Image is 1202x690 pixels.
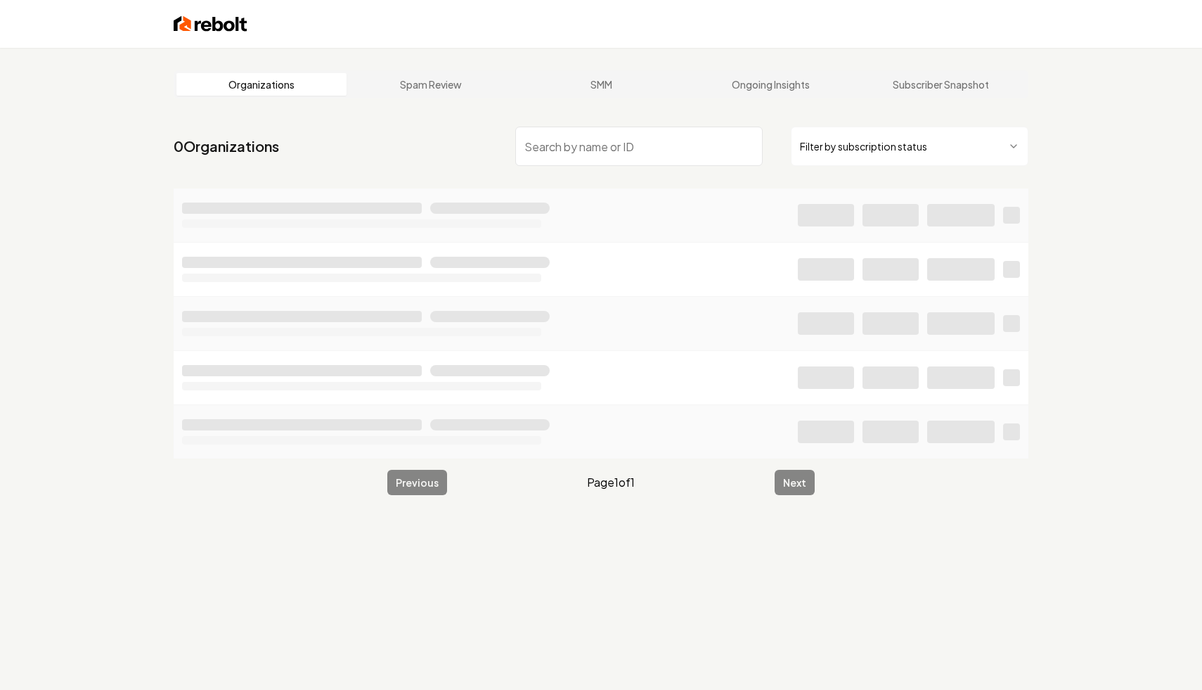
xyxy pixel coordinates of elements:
[347,73,517,96] a: Spam Review
[686,73,856,96] a: Ongoing Insights
[855,73,1026,96] a: Subscriber Snapshot
[516,73,686,96] a: SMM
[174,14,247,34] img: Rebolt Logo
[174,136,279,156] a: 0Organizations
[176,73,347,96] a: Organizations
[587,474,635,491] span: Page 1 of 1
[515,127,763,166] input: Search by name or ID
